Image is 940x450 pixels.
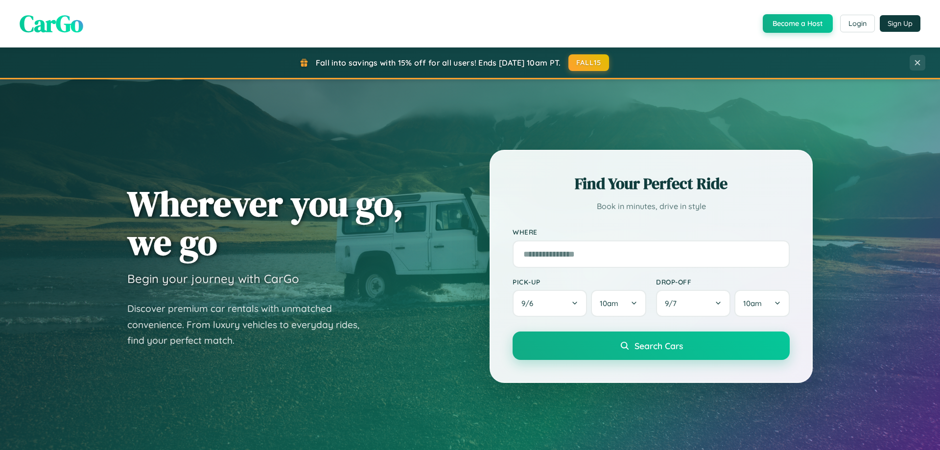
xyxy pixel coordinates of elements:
[743,299,762,308] span: 10am
[316,58,561,68] span: Fall into savings with 15% off for all users! Ends [DATE] 10am PT.
[734,290,790,317] button: 10am
[521,299,538,308] span: 9 / 6
[513,290,587,317] button: 9/6
[665,299,681,308] span: 9 / 7
[656,290,730,317] button: 9/7
[20,7,83,40] span: CarGo
[840,15,875,32] button: Login
[591,290,646,317] button: 10am
[656,278,790,286] label: Drop-off
[568,54,610,71] button: FALL15
[600,299,618,308] span: 10am
[513,173,790,194] h2: Find Your Perfect Ride
[880,15,920,32] button: Sign Up
[513,199,790,213] p: Book in minutes, drive in style
[127,184,403,261] h1: Wherever you go, we go
[127,271,299,286] h3: Begin your journey with CarGo
[763,14,833,33] button: Become a Host
[513,228,790,237] label: Where
[513,278,646,286] label: Pick-up
[634,340,683,351] span: Search Cars
[127,301,372,349] p: Discover premium car rentals with unmatched convenience. From luxury vehicles to everyday rides, ...
[513,332,790,360] button: Search Cars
